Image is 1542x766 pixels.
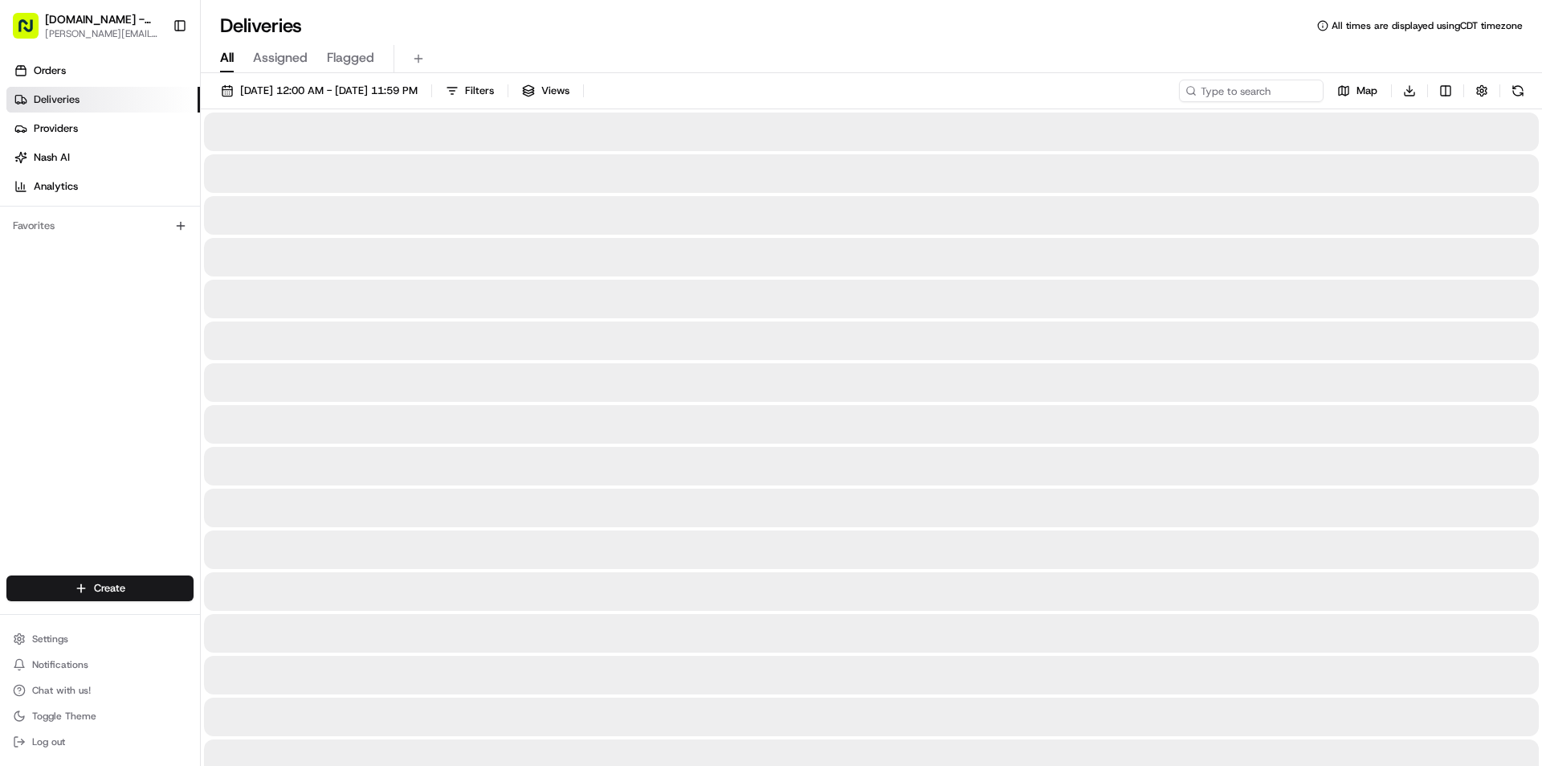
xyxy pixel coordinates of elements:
button: Views [515,80,577,102]
span: Orders [34,63,66,78]
button: Create [6,576,194,601]
button: [DOMAIN_NAME] - [GEOGRAPHIC_DATA] [45,11,160,27]
span: Chat with us! [32,684,91,697]
button: Notifications [6,653,194,676]
button: [PERSON_NAME][EMAIL_ADDRESS][PERSON_NAME][DOMAIN_NAME] [45,27,160,40]
span: Create [94,581,125,596]
button: Refresh [1507,80,1529,102]
input: Type to search [1179,80,1324,102]
a: Providers [6,116,200,141]
a: Orders [6,58,200,84]
span: Toggle Theme [32,710,96,723]
span: Nash AI [34,150,70,165]
a: Deliveries [6,87,200,113]
span: Map [1356,84,1377,98]
span: Analytics [34,179,78,194]
button: Log out [6,731,194,753]
span: All times are displayed using CDT timezone [1332,19,1523,32]
button: Settings [6,628,194,650]
span: Filters [465,84,494,98]
button: Filters [439,80,501,102]
button: [DOMAIN_NAME] - [GEOGRAPHIC_DATA][PERSON_NAME][EMAIL_ADDRESS][PERSON_NAME][DOMAIN_NAME] [6,6,166,45]
span: Providers [34,121,78,136]
span: Settings [32,633,68,645]
div: Favorites [6,213,194,239]
span: Log out [32,735,65,748]
span: Deliveries [34,92,80,107]
span: Assigned [253,48,308,68]
button: Chat with us! [6,679,194,702]
button: [DATE] 12:00 AM - [DATE] 11:59 PM [214,80,425,102]
span: Views [541,84,569,98]
h1: Deliveries [220,13,302,39]
button: Map [1330,80,1385,102]
a: Nash AI [6,145,200,170]
a: Analytics [6,174,200,199]
span: Notifications [32,658,88,671]
span: [DATE] 12:00 AM - [DATE] 11:59 PM [240,84,418,98]
span: Flagged [327,48,374,68]
button: Toggle Theme [6,705,194,727]
span: All [220,48,234,68]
